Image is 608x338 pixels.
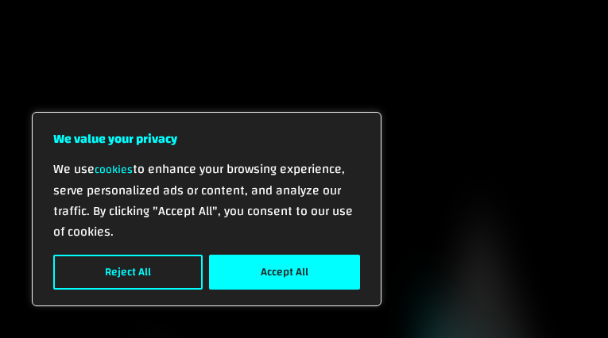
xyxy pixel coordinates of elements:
[209,255,360,290] button: Accept All
[32,112,381,306] div: We value your privacy
[53,159,360,242] p: We use to enhance your browsing experience, serve personalized ads or content, and analyze our tr...
[53,129,360,149] p: We value your privacy
[95,159,133,180] a: cookies
[53,255,203,290] button: Reject All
